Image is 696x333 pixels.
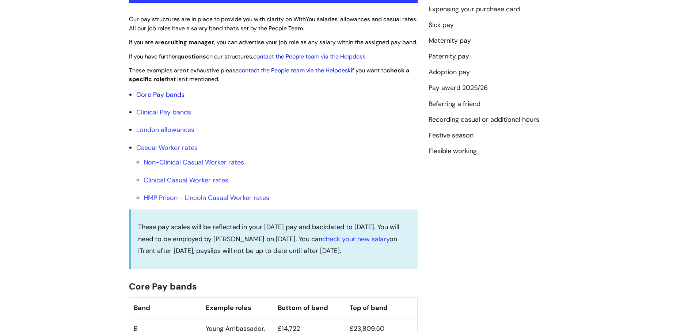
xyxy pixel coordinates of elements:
strong: questions [177,53,206,60]
a: Recording casual or additional hours [429,115,539,125]
span: If you have further on our structures, . [129,53,366,60]
span: Core Pay bands [129,281,197,292]
span: These examples aren't exhaustive please if you want to that isn't mentioned. [129,67,409,83]
span: If you are a , you can advertise your job role as any salary within the assigned pay band. [129,38,417,46]
a: Casual Worker rates [136,143,198,152]
a: contact the People team via the Helpdesk [253,53,365,60]
strong: recruiting manager [158,38,214,46]
a: London allowances [136,125,194,134]
a: Maternity pay [429,36,471,46]
a: Adoption pay [429,68,470,77]
a: HMP Prison - Lincoln Casual Worker rates [144,193,269,202]
th: Bottom of band [273,297,345,318]
a: Expensing your purchase card [429,5,520,14]
a: Paternity pay [429,52,469,61]
a: Core Pay bands [136,90,185,99]
a: Flexible working [429,147,477,156]
a: Non-Clinical Casual Worker rates [144,158,244,167]
th: Example roles [201,297,273,318]
a: Clinical Casual Worker rates [144,176,228,185]
p: These pay scales will be reflected in your [DATE] pay and backdated to [DATE]. You will need to b... [138,221,410,257]
a: Sick pay [429,20,454,30]
a: check your new salary [322,235,389,243]
span: Our pay structures are in place to provide you with clarity on WithYou salaries, allowances and c... [129,15,417,32]
a: Pay award 2025/26 [429,83,488,93]
a: Clinical Pay bands [136,108,191,117]
a: Referring a friend [429,99,480,109]
a: Festive season [429,131,473,140]
a: contact the People team via the Helpdesk [239,67,351,74]
th: Top of band [345,297,417,318]
th: Band [129,297,201,318]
